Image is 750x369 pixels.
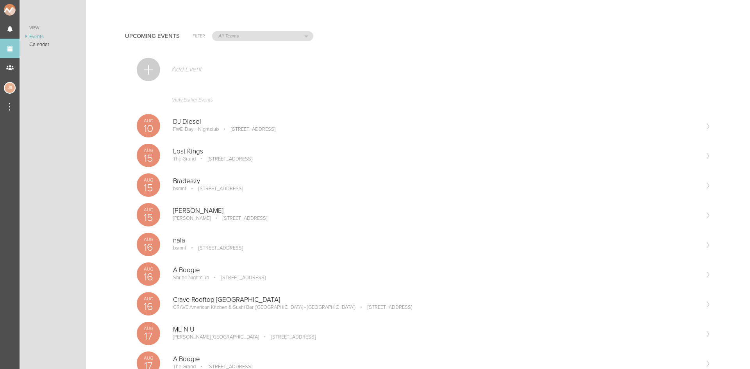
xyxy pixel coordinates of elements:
[173,237,698,244] p: nala
[173,207,698,215] p: [PERSON_NAME]
[173,215,211,221] p: [PERSON_NAME]
[137,326,160,331] p: Aug
[137,153,160,164] p: 15
[137,242,160,253] p: 16
[197,156,252,162] p: [STREET_ADDRESS]
[137,301,160,312] p: 16
[173,326,698,333] p: ME N U
[4,4,48,16] img: NOMAD
[210,275,266,281] p: [STREET_ADDRESS]
[137,178,160,182] p: Aug
[137,93,711,111] a: View Earlier Events
[357,304,412,310] p: [STREET_ADDRESS]
[125,33,180,39] h4: Upcoming Events
[137,207,160,212] p: Aug
[193,33,205,39] h6: Filter
[20,23,86,33] a: View
[4,82,16,94] div: Jessica Smith
[173,266,698,274] p: A Boogie
[173,304,355,310] p: CRAVE American Kitchen & Sushi Bar ([GEOGRAPHIC_DATA] - [GEOGRAPHIC_DATA])
[137,118,160,123] p: Aug
[20,33,86,41] a: Events
[137,272,160,282] p: 16
[137,296,160,301] p: Aug
[173,275,209,281] p: Shrine Nightclub
[173,126,219,132] p: FWD Day + Nightclub
[173,118,698,126] p: DJ Diesel
[137,123,160,134] p: 10
[187,245,243,251] p: [STREET_ADDRESS]
[220,126,275,132] p: [STREET_ADDRESS]
[137,356,160,360] p: Aug
[173,245,186,251] p: bsmnt
[173,355,698,363] p: A Boogie
[212,215,267,221] p: [STREET_ADDRESS]
[173,185,186,192] p: bsmnt
[187,185,243,192] p: [STREET_ADDRESS]
[137,183,160,193] p: 15
[137,148,160,153] p: Aug
[137,331,160,342] p: 17
[173,296,698,304] p: Crave Rooftop [GEOGRAPHIC_DATA]
[137,267,160,271] p: Aug
[173,334,259,340] p: [PERSON_NAME] [GEOGRAPHIC_DATA]
[171,66,202,73] p: Add Event
[20,41,86,48] a: Calendar
[173,177,698,185] p: Bradeazy
[173,148,698,155] p: Lost Kings
[137,237,160,242] p: Aug
[173,156,196,162] p: The Grand
[260,334,316,340] p: [STREET_ADDRESS]
[137,212,160,223] p: 15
